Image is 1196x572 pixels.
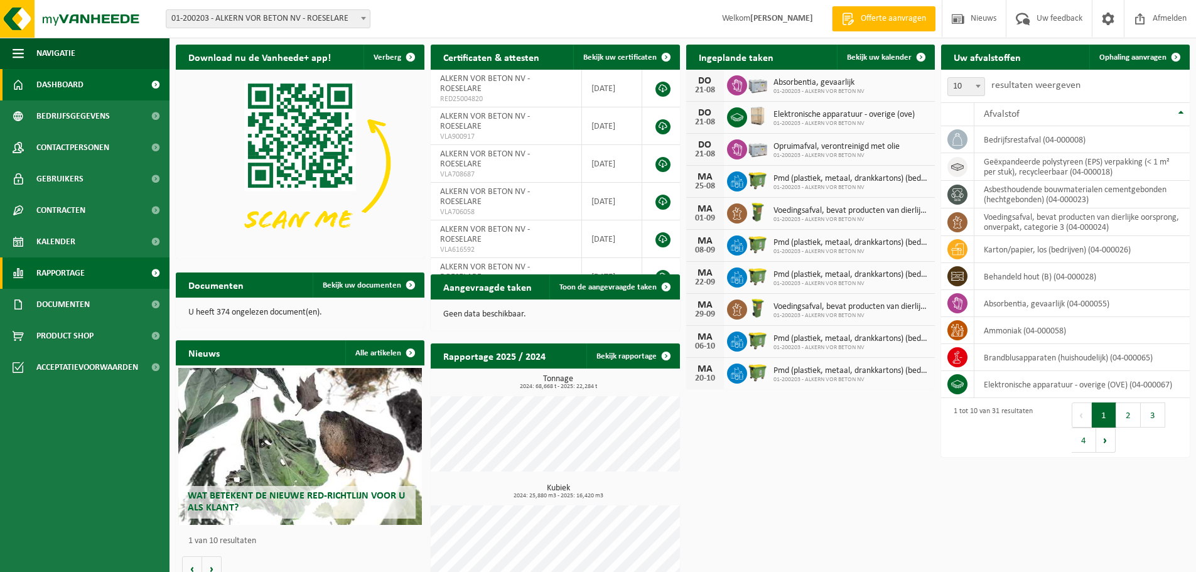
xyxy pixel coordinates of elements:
span: ALKERN VOR BETON NV - ROESELARE [440,74,530,94]
span: 01-200203 - ALKERN VOR BETON NV [773,184,929,192]
span: Rapportage [36,257,85,289]
span: 10 [948,78,984,95]
span: Dashboard [36,69,84,100]
div: 21-08 [692,150,718,159]
td: [DATE] [582,220,642,258]
span: Verberg [374,53,401,62]
a: Bekijk uw documenten [313,273,423,298]
span: Elektronische apparatuur - overige (ove) [773,110,915,120]
div: DO [692,76,718,86]
span: 01-200203 - ALKERN VOR BETON NV [773,376,929,384]
span: 01-200203 - ALKERN VOR BETON NV [773,280,929,288]
span: ALKERN VOR BETON NV - ROESELARE [440,187,530,207]
span: Contactpersonen [36,132,109,163]
div: 01-09 [692,214,718,223]
span: VLA616592 [440,245,572,255]
a: Bekijk rapportage [586,343,679,369]
span: Wat betekent de nieuwe RED-richtlijn voor u als klant? [188,491,405,513]
div: MA [692,268,718,278]
img: WB-1100-HPE-GN-50 [747,330,768,351]
span: 01-200203 - ALKERN VOR BETON NV [773,344,929,352]
button: 3 [1141,402,1165,428]
span: 01-200203 - ALKERN VOR BETON NV [773,312,929,320]
img: WB-1100-HPE-GN-50 [747,234,768,255]
a: Offerte aanvragen [832,6,935,31]
div: MA [692,172,718,182]
p: Geen data beschikbaar. [443,310,667,319]
img: WB-0060-HPE-GN-50 [747,202,768,223]
span: Bekijk uw certificaten [583,53,657,62]
span: Ophaling aanvragen [1099,53,1166,62]
h2: Documenten [176,273,256,297]
span: Pmd (plastiek, metaal, drankkartons) (bedrijven) [773,366,929,376]
span: 01-200203 - ALKERN VOR BETON NV [773,216,929,224]
h2: Rapportage 2025 / 2024 [431,343,558,368]
span: 01-200203 - ALKERN VOR BETON NV - ROESELARE [166,9,370,28]
td: elektronische apparatuur - overige (OVE) (04-000067) [974,371,1190,398]
div: 22-09 [692,278,718,287]
span: Bekijk uw documenten [323,281,401,289]
td: [DATE] [582,107,642,145]
span: Documenten [36,289,90,320]
span: ALKERN VOR BETON NV - ROESELARE [440,262,530,282]
td: voedingsafval, bevat producten van dierlijke oorsprong, onverpakt, categorie 3 (04-000024) [974,208,1190,236]
div: DO [692,140,718,150]
td: geëxpandeerde polystyreen (EPS) verpakking (< 1 m² per stuk), recycleerbaar (04-000018) [974,153,1190,181]
span: Kalender [36,226,75,257]
span: Pmd (plastiek, metaal, drankkartons) (bedrijven) [773,270,929,280]
td: [DATE] [582,70,642,107]
span: Acceptatievoorwaarden [36,352,138,383]
span: Navigatie [36,38,75,69]
div: DO [692,108,718,118]
span: Toon de aangevraagde taken [559,283,657,291]
div: MA [692,364,718,374]
button: 2 [1116,402,1141,428]
a: Alle artikelen [345,340,423,365]
div: 21-08 [692,86,718,95]
h2: Download nu de Vanheede+ app! [176,45,343,69]
img: WB-1100-HPE-GN-50 [747,170,768,191]
img: PB-WB-1440-WDN-00-00 [747,105,768,127]
div: MA [692,236,718,246]
div: 1 tot 10 van 31 resultaten [947,401,1033,454]
h3: Tonnage [437,375,679,390]
div: 08-09 [692,246,718,255]
div: MA [692,300,718,310]
span: Pmd (plastiek, metaal, drankkartons) (bedrijven) [773,174,929,184]
a: Bekijk uw certificaten [573,45,679,70]
a: Wat betekent de nieuwe RED-richtlijn voor u als klant? [178,368,422,525]
td: [DATE] [582,183,642,220]
span: Voedingsafval, bevat producten van dierlijke oorsprong, onverpakt, categorie 3 [773,206,929,216]
td: [DATE] [582,258,642,296]
span: Product Shop [36,320,94,352]
span: VLA708687 [440,170,572,180]
a: Bekijk uw kalender [837,45,934,70]
td: absorbentia, gevaarlijk (04-000055) [974,290,1190,317]
span: 01-200203 - ALKERN VOR BETON NV [773,152,900,159]
h2: Certificaten & attesten [431,45,552,69]
td: karton/papier, los (bedrijven) (04-000026) [974,236,1190,263]
div: 06-10 [692,342,718,351]
a: Toon de aangevraagde taken [549,274,679,299]
div: 29-09 [692,310,718,319]
button: 1 [1092,402,1116,428]
span: ALKERN VOR BETON NV - ROESELARE [440,112,530,131]
img: PB-LB-0680-HPE-GY-11 [747,138,768,159]
span: 01-200203 - ALKERN VOR BETON NV [773,120,915,127]
span: ALKERN VOR BETON NV - ROESELARE [440,225,530,244]
td: behandeld hout (B) (04-000028) [974,263,1190,290]
button: Verberg [364,45,423,70]
h2: Aangevraagde taken [431,274,544,299]
td: bedrijfsrestafval (04-000008) [974,126,1190,153]
div: MA [692,204,718,214]
span: Gebruikers [36,163,84,195]
span: Afvalstof [984,109,1020,119]
span: RED25004820 [440,94,572,104]
button: Previous [1072,402,1092,428]
span: Bedrijfsgegevens [36,100,110,132]
span: VLA706058 [440,207,572,217]
td: asbesthoudende bouwmaterialen cementgebonden (hechtgebonden) (04-000023) [974,181,1190,208]
td: [DATE] [582,145,642,183]
button: Next [1096,428,1116,453]
h2: Ingeplande taken [686,45,786,69]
